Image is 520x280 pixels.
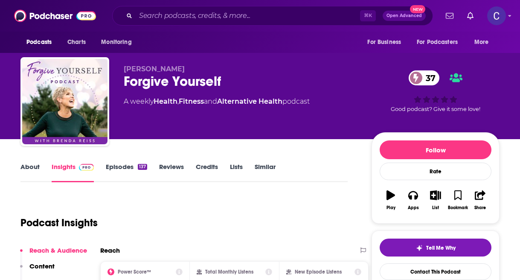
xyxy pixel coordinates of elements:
span: , [177,97,179,105]
button: Show profile menu [487,6,506,25]
a: Reviews [159,163,184,182]
a: Fitness [179,97,204,105]
div: 137 [138,164,147,170]
span: For Podcasters [417,36,458,48]
img: User Profile [487,6,506,25]
span: More [474,36,489,48]
div: Apps [408,205,419,210]
span: [PERSON_NAME] [124,65,185,73]
button: List [424,185,447,216]
span: Podcasts [26,36,52,48]
a: Alternative Health [217,97,282,105]
span: Open Advanced [386,14,422,18]
a: Lists [230,163,243,182]
input: Search podcasts, credits, & more... [136,9,360,23]
a: Episodes137 [106,163,147,182]
div: Share [474,205,486,210]
a: Similar [255,163,276,182]
button: Follow [380,140,491,159]
h2: Total Monthly Listens [205,269,253,275]
div: Bookmark [448,205,468,210]
a: Show notifications dropdown [442,9,457,23]
div: List [432,205,439,210]
button: Play [380,185,402,216]
button: open menu [411,34,470,50]
button: open menu [20,34,63,50]
span: Logged in as publicityxxtina [487,6,506,25]
button: Share [469,185,491,216]
button: open menu [361,34,412,50]
a: Health [154,97,177,105]
a: About [20,163,40,182]
span: Tell Me Why [426,245,456,251]
button: tell me why sparkleTell Me Why [380,239,491,257]
h1: Podcast Insights [20,216,98,229]
button: open menu [468,34,500,50]
button: Content [20,262,55,278]
div: Search podcasts, credits, & more... [112,6,433,26]
span: Charts [67,36,86,48]
span: 37 [417,70,440,85]
button: Bookmark [447,185,469,216]
img: Podchaser Pro [79,164,94,171]
h2: Power Score™ [118,269,151,275]
button: Apps [402,185,424,216]
p: Content [29,262,55,270]
img: tell me why sparkle [416,245,423,251]
h2: New Episode Listens [295,269,342,275]
div: Play [386,205,395,210]
a: Charts [62,34,91,50]
span: Monitoring [101,36,131,48]
span: For Business [367,36,401,48]
span: ⌘ K [360,10,376,21]
h2: Reach [100,246,120,254]
a: Show notifications dropdown [464,9,477,23]
button: open menu [95,34,142,50]
img: Podchaser - Follow, Share and Rate Podcasts [14,8,96,24]
button: Reach & Audience [20,246,87,262]
a: Credits [196,163,218,182]
a: 37 [409,70,440,85]
a: InsightsPodchaser Pro [52,163,94,182]
span: and [204,97,217,105]
p: Reach & Audience [29,246,87,254]
button: Open AdvancedNew [383,11,426,21]
div: Rate [380,163,491,180]
img: Forgive Yourself [22,59,107,144]
div: 37Good podcast? Give it some love! [372,65,500,118]
span: New [410,5,425,13]
span: Good podcast? Give it some love! [391,106,480,112]
div: A weekly podcast [124,96,310,107]
a: Contact This Podcast [380,263,491,280]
